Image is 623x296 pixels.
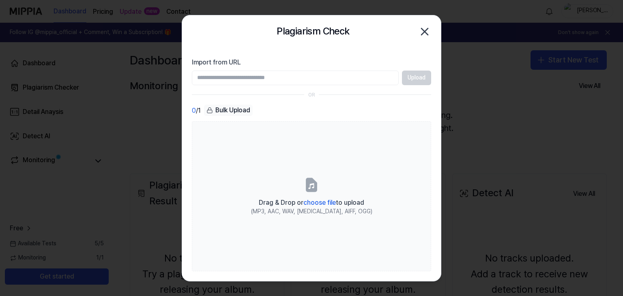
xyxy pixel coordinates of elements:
[259,199,364,206] span: Drag & Drop or to upload
[192,106,196,116] span: 0
[204,105,253,116] button: Bulk Upload
[277,24,349,39] h2: Plagiarism Check
[303,199,336,206] span: choose file
[192,58,431,67] label: Import from URL
[251,208,372,216] div: (MP3, AAC, WAV, [MEDICAL_DATA], AIFF, OGG)
[192,105,201,116] div: / 1
[308,92,315,99] div: OR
